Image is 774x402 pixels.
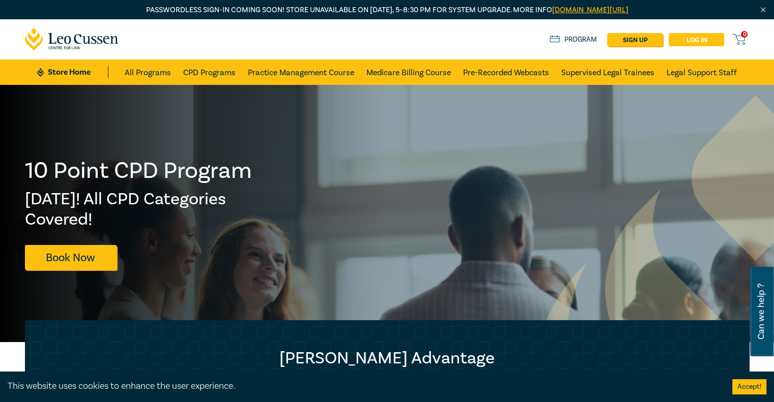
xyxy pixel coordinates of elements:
[669,33,724,46] a: Log in
[552,5,628,15] a: [DOMAIN_NAME][URL]
[607,33,663,46] a: sign up
[561,59,654,85] a: Supervised Legal Trainees
[366,59,451,85] a: Medicare Billing Course
[759,6,767,14] img: Close
[25,158,253,184] h1: 10 Point CPD Program
[25,245,117,270] a: Book Now
[667,59,737,85] a: Legal Support Staff
[37,67,108,78] a: Store Home
[463,59,549,85] a: Pre-Recorded Webcasts
[550,34,597,45] a: Program
[756,273,766,350] span: Can we help ?
[732,379,766,394] button: Accept cookies
[25,5,750,16] p: Passwordless sign-in coming soon! Store unavailable on [DATE], 5–8:30 PM for system upgrade. More...
[248,59,354,85] a: Practice Management Course
[741,31,748,38] span: 0
[45,348,729,368] h2: [PERSON_NAME] Advantage
[125,59,171,85] a: All Programs
[25,189,253,230] h2: [DATE]! All CPD Categories Covered!
[8,380,717,393] div: This website uses cookies to enhance the user experience.
[183,59,236,85] a: CPD Programs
